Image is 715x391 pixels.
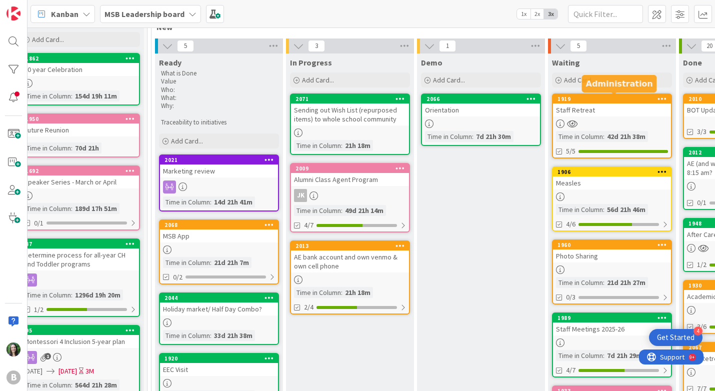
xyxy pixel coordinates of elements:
[160,220,278,229] div: 2068
[657,332,694,342] div: Get Started
[25,55,139,62] div: 1862
[6,6,20,20] img: Visit kanbanzone.com
[160,354,278,376] div: 1920EEC Visit
[342,140,373,151] div: 21h 18m
[604,204,648,215] div: 56d 21h 46m
[557,241,671,248] div: 1960
[556,350,603,361] div: Time in Column
[34,218,43,228] span: 0/1
[164,221,278,228] div: 2068
[173,272,182,282] span: 0/2
[24,90,71,101] div: Time in Column
[164,294,278,301] div: 2044
[553,94,671,103] div: 1919
[553,313,671,335] div: 1989Staff Meetings 2025-26
[21,1,45,13] span: Support
[552,312,672,377] a: 1989Staff Meetings 2025-26Time in Column:7d 21h 29m4/7
[566,146,575,156] span: 5/5
[21,123,139,136] div: Future Reunion
[341,205,342,216] span: :
[163,257,210,268] div: Time in Column
[553,322,671,335] div: Staff Meetings 2025-26
[160,293,278,302] div: 2044
[160,229,278,242] div: MSB App
[294,140,341,151] div: Time in Column
[71,142,72,153] span: :
[697,126,706,137] span: 3/3
[21,248,139,270] div: Determine process for all-year CH and Toddler programs
[342,205,386,216] div: 49d 21h 14m
[24,379,71,390] div: Time in Column
[553,103,671,116] div: Staff Retreat
[160,164,278,177] div: Marketing review
[72,142,101,153] div: 70d 21h
[291,94,409,103] div: 2071
[421,93,541,146] a: 2066OrientationTime in Column:7d 21h 30m
[557,314,671,321] div: 1989
[160,302,278,315] div: Holiday market/ Half Day Combo?
[683,57,702,67] span: Done
[160,155,278,177] div: 2021Marketing review
[553,176,671,189] div: Measles
[211,257,251,268] div: 21d 21h 7m
[564,75,596,84] span: Add Card...
[160,293,278,315] div: 2044Holiday market/ Half Day Combo?
[553,240,671,249] div: 1960
[20,113,140,157] a: 1950Future ReunionTime in Column:70d 21h
[566,219,575,229] span: 4/6
[159,57,181,67] span: Ready
[160,354,278,363] div: 1920
[71,379,72,390] span: :
[304,302,313,312] span: 2/4
[291,250,409,272] div: AE bank account and own venmo & own cell phone
[425,131,472,142] div: Time in Column
[603,204,604,215] span: :
[553,94,671,116] div: 1919Staff Retreat
[422,103,540,116] div: Orientation
[159,292,279,345] a: 2044Holiday market/ Half Day Combo?Time in Column:33d 21h 38m
[342,287,373,298] div: 21h 18m
[161,69,277,77] p: What is Done
[603,131,604,142] span: :
[20,165,140,230] a: 1692Speaker Series - March or AprilTime in Column:189d 17h 51m0/1
[211,196,255,207] div: 14d 21h 41m
[291,189,409,202] div: JK
[164,355,278,362] div: 1920
[72,289,123,300] div: 1296d 19h 20m
[72,203,119,214] div: 189d 17h 51m
[553,313,671,322] div: 1989
[163,196,210,207] div: Time in Column
[160,220,278,242] div: 2068MSB App
[290,93,410,155] a: 2071Sending out Wish List (repurposed items) to whole school communityTime in Column:21h 18m
[530,9,544,19] span: 2x
[24,142,71,153] div: Time in Column
[290,57,332,67] span: In Progress
[25,327,139,334] div: 95
[422,94,540,103] div: 2066
[473,131,513,142] div: 7d 21h 30m
[553,167,671,189] div: 1906Measles
[553,240,671,262] div: 1960Photo Sharing
[568,5,643,23] input: Quick Filter...
[556,204,603,215] div: Time in Column
[210,330,211,341] span: :
[72,90,119,101] div: 154d 19h 11m
[302,75,334,84] span: Add Card...
[556,131,603,142] div: Time in Column
[21,239,139,270] div: 37Determine process for all-year CH and Toddler programs
[58,366,77,376] span: [DATE]
[160,155,278,164] div: 2021
[21,63,139,76] div: 20 year Celebration
[21,166,139,188] div: 1692Speaker Series - March or April
[210,257,211,268] span: :
[291,164,409,186] div: 2009Alumni Class Agent Program
[21,175,139,188] div: Speaker Series - March or April
[570,40,587,52] span: 5
[72,379,119,390] div: 564d 21h 28m
[177,40,194,52] span: 5
[426,95,540,102] div: 2066
[604,131,648,142] div: 42d 21h 38m
[553,249,671,262] div: Photo Sharing
[21,239,139,248] div: 37
[291,173,409,186] div: Alumni Class Agent Program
